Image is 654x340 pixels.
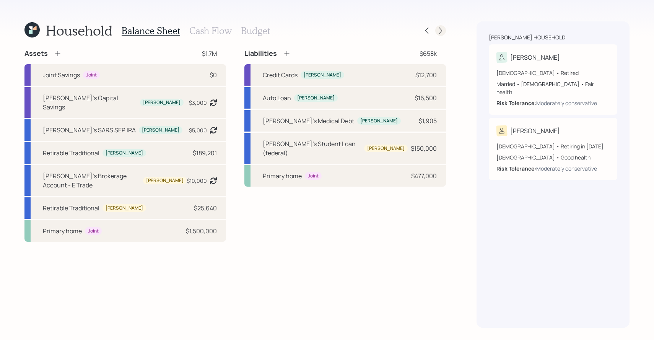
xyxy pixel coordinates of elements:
[46,22,112,39] h1: Household
[187,177,207,185] div: $10,000
[210,70,217,80] div: $0
[263,139,361,158] div: [PERSON_NAME]'s Student Loan (federal)
[496,69,610,77] div: [DEMOGRAPHIC_DATA] • Retired
[536,99,597,107] div: Moderately conservative
[244,49,277,58] h4: Liabilities
[263,171,302,181] div: Primary home
[193,148,217,158] div: $189,201
[415,93,437,102] div: $16,500
[189,25,232,36] h3: Cash Flow
[496,165,536,172] b: Risk Tolerance:
[496,153,610,161] div: [DEMOGRAPHIC_DATA] • Good health
[411,171,437,181] div: $477,000
[360,118,398,124] div: [PERSON_NAME]
[367,145,405,152] div: [PERSON_NAME]
[186,226,217,236] div: $1,500,000
[106,150,143,156] div: [PERSON_NAME]
[43,148,99,158] div: Retirable Traditional
[106,205,143,211] div: [PERSON_NAME]
[496,80,610,96] div: Married • [DEMOGRAPHIC_DATA] • Fair health
[43,70,80,80] div: Joint Savings
[146,177,184,184] div: [PERSON_NAME]
[496,142,610,150] div: [DEMOGRAPHIC_DATA] • Retiring in [DATE]
[43,171,140,190] div: [PERSON_NAME]'s Brokerage Account - E Trade
[489,34,565,41] div: [PERSON_NAME] household
[88,228,99,234] div: Joint
[496,99,536,107] b: Risk Tolerance:
[189,126,207,134] div: $5,000
[510,53,560,62] div: [PERSON_NAME]
[143,99,181,106] div: [PERSON_NAME]
[24,49,48,58] h4: Assets
[420,49,437,58] div: $658k
[263,93,291,102] div: Auto Loan
[510,126,560,135] div: [PERSON_NAME]
[263,70,298,80] div: Credit Cards
[86,72,97,78] div: Joint
[43,93,137,112] div: [PERSON_NAME]'s Qapital Savings
[297,95,335,101] div: [PERSON_NAME]
[122,25,180,36] h3: Balance Sheet
[419,116,437,125] div: $1,905
[308,173,319,179] div: Joint
[411,144,437,153] div: $150,000
[189,99,207,107] div: $3,000
[194,203,217,213] div: $25,640
[43,125,136,135] div: [PERSON_NAME]'s SARS SEP IRA
[415,70,437,80] div: $12,700
[202,49,217,58] div: $1.7M
[263,116,354,125] div: [PERSON_NAME]'s Medical Debt
[536,164,597,172] div: Moderately conservative
[43,226,82,236] div: Primary home
[241,25,270,36] h3: Budget
[142,127,179,133] div: [PERSON_NAME]
[43,203,99,213] div: Retirable Traditional
[304,72,341,78] div: [PERSON_NAME]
